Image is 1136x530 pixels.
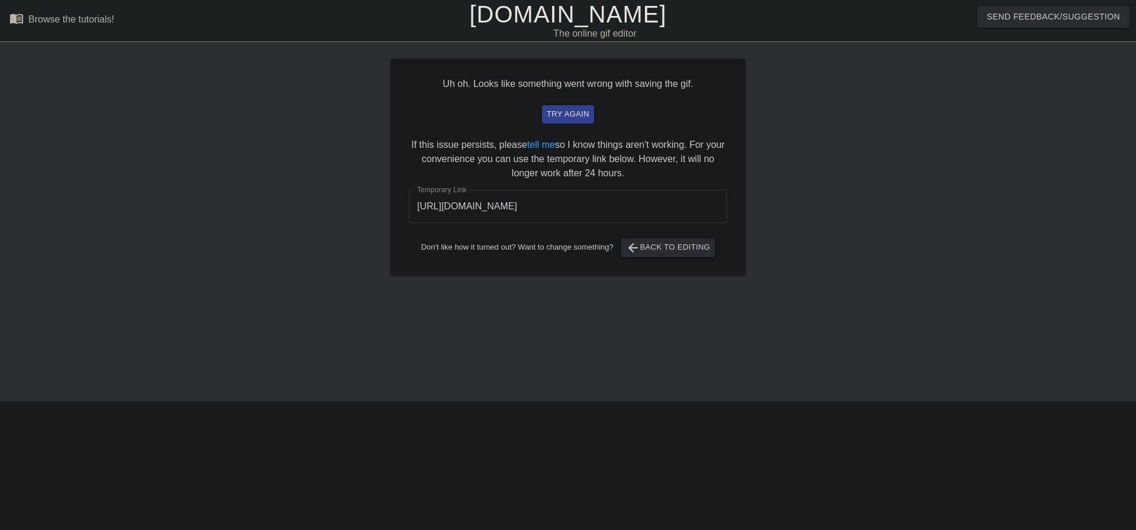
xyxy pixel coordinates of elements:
button: Back to Editing [621,238,715,257]
a: Browse the tutorials! [9,11,114,30]
div: Browse the tutorials! [28,14,114,24]
span: arrow_back [626,241,640,255]
span: Back to Editing [626,241,711,255]
div: The online gif editor [385,27,805,41]
div: Don't like how it turned out? Want to change something? [409,238,727,257]
a: tell me [527,140,555,150]
a: [DOMAIN_NAME] [469,1,666,27]
button: Send Feedback/Suggestion [977,6,1129,28]
button: try again [542,105,594,124]
span: try again [547,108,589,121]
div: Uh oh. Looks like something went wrong with saving the gif. If this issue persists, please so I k... [390,59,745,276]
span: menu_book [9,11,24,25]
input: bare [409,190,727,223]
span: Send Feedback/Suggestion [987,9,1120,24]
